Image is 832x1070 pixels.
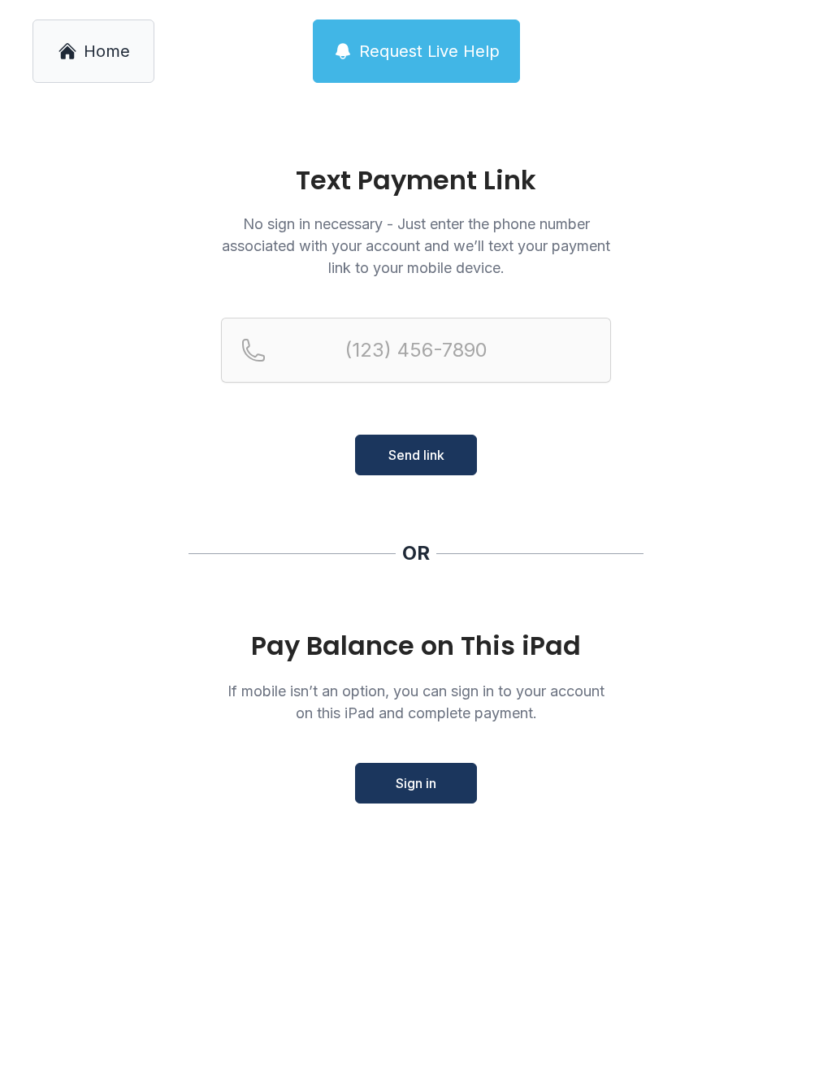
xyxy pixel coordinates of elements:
p: No sign in necessary - Just enter the phone number associated with your account and we’ll text yo... [221,213,611,279]
p: If mobile isn’t an option, you can sign in to your account on this iPad and complete payment. [221,680,611,724]
div: Pay Balance on This iPad [221,631,611,661]
input: Reservation phone number [221,318,611,383]
span: Request Live Help [359,40,500,63]
span: Sign in [396,773,436,793]
span: Home [84,40,130,63]
div: OR [402,540,430,566]
span: Send link [388,445,444,465]
h1: Text Payment Link [221,167,611,193]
